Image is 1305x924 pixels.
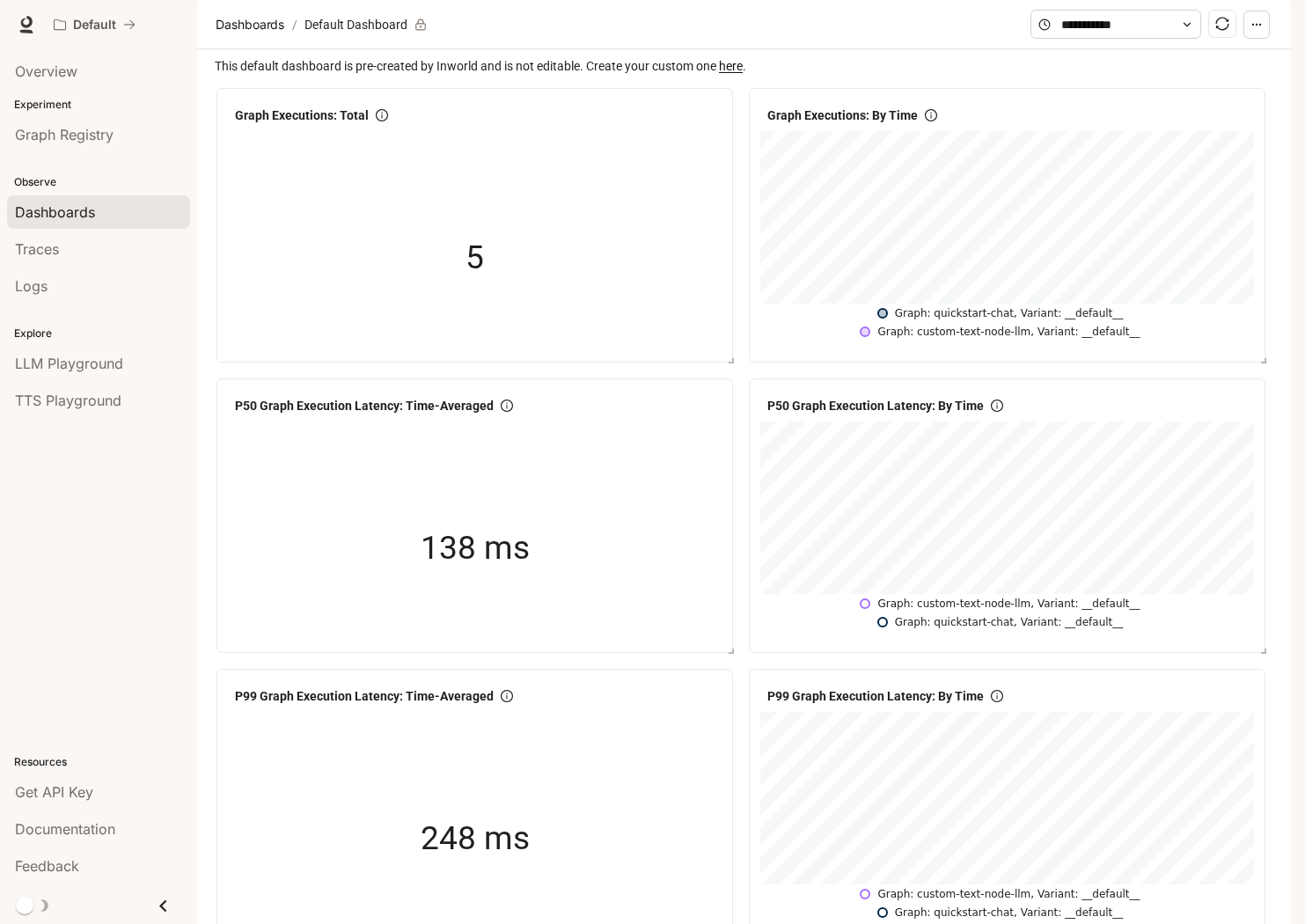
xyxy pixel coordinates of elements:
span: 5 [466,232,484,283]
span: P99 Graph Execution Latency: By Time [767,686,984,706]
button: All workspaces [46,7,143,42]
div: Graph: quickstart-chat, Variant: __default__ [895,905,1124,920]
div: Graph: custom-text-node-llm, Variant: __default__ [877,324,1140,340]
span: info-circle [501,400,513,412]
span: Dashboards [216,14,284,35]
div: Graph: custom-text-node-llm, Variant: __default__ [877,886,1140,902]
span: info-circle [925,109,937,121]
span: info-circle [501,690,513,702]
span: info-circle [991,690,1003,702]
span: 138 ms [421,523,530,574]
span: sync [1215,17,1229,31]
p: Default [73,18,116,33]
span: info-circle [376,109,388,121]
span: info-circle [991,400,1003,412]
div: Graph: quickstart-chat, Variant: __default__ [895,614,1124,630]
span: Graph Executions: By Time [767,106,918,125]
div: Graph: custom-text-node-llm, Variant: __default__ [877,596,1140,612]
article: Default Dashboard [301,8,411,41]
div: Graph: quickstart-chat, Variant: __default__ [895,305,1124,321]
span: P50 Graph Execution Latency: By Time [767,396,984,415]
button: Dashboards [211,14,289,35]
span: 248 ms [421,813,530,864]
span: This default dashboard is pre-created by Inworld and is not editable. Create your custom one . [215,56,1277,76]
span: / [292,15,297,34]
a: here [719,59,743,73]
span: P50 Graph Execution Latency: Time-Averaged [235,396,494,415]
span: P99 Graph Execution Latency: Time-Averaged [235,686,494,706]
span: Graph Executions: Total [235,106,369,125]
